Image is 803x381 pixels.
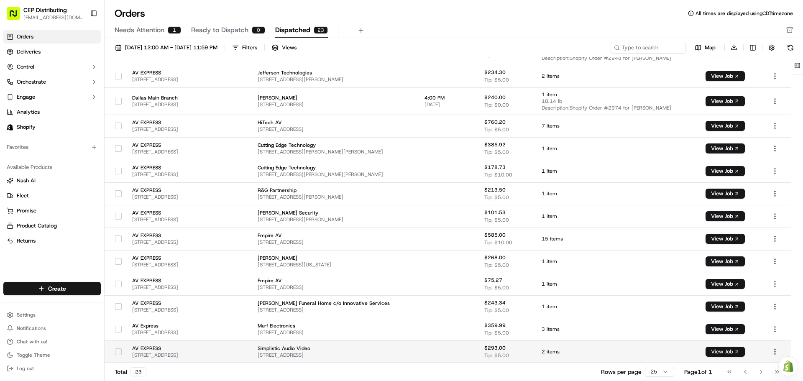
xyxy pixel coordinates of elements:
[484,217,509,223] span: Tip: $5.00
[3,60,101,74] button: Control
[275,25,310,35] span: Dispatched
[542,168,692,174] span: 1 item
[17,312,36,318] span: Settings
[484,69,506,76] span: $234.30
[252,26,265,34] div: 0
[59,207,101,214] a: Powered byPylon
[484,330,509,336] span: Tip: $5.00
[706,211,745,221] button: View Job
[74,152,91,159] span: [DATE]
[542,326,692,332] span: 3 items
[706,213,745,220] a: View Job
[7,177,97,184] a: Nash AI
[79,187,134,195] span: API Documentation
[132,119,187,126] span: AV EXPRESS
[314,26,328,34] div: 23
[7,237,97,245] a: Returns
[706,303,745,310] a: View Job
[5,184,67,199] a: 📗Knowledge Base
[611,42,686,54] input: Type to search
[706,324,745,334] button: View Job
[258,277,411,284] span: Empire AV
[132,239,187,245] span: [STREET_ADDRESS]
[7,207,97,215] a: Promise
[132,95,187,101] span: Dallas Main Branch
[484,149,509,156] span: Tip: $5.00
[258,232,411,239] span: Empire AV
[18,80,33,95] img: 8571987876998_91fb9ceb93ad5c398215_72.jpg
[542,73,692,79] span: 2 items
[3,30,101,43] a: Orders
[3,75,101,89] button: Orchestrate
[542,348,692,355] span: 2 items
[484,277,502,284] span: $75.27
[484,232,506,238] span: $585.00
[484,209,506,216] span: $101.53
[23,6,67,14] span: CEP Distributing
[542,145,692,152] span: 1 item
[3,336,101,348] button: Chat with us!
[706,71,745,81] button: View Job
[484,307,509,314] span: Tip: $5.00
[132,216,187,223] span: [STREET_ADDRESS]
[3,141,101,154] div: Favorites
[542,258,692,265] span: 1 item
[706,258,745,265] a: View Job
[69,152,72,159] span: •
[706,326,745,332] a: View Job
[3,120,101,134] a: Shopify
[3,3,87,23] button: CEP Distributing[EMAIL_ADDRESS][DOMAIN_NAME]
[706,166,745,176] button: View Job
[17,78,46,86] span: Orchestrate
[706,302,745,312] button: View Job
[130,367,146,376] div: 23
[8,33,152,47] p: Welcome 👋
[17,338,47,345] span: Chat with us!
[3,282,101,295] button: Create
[71,188,77,194] div: 💻
[706,98,745,105] a: View Job
[258,255,411,261] span: [PERSON_NAME]
[689,43,721,53] button: Map
[542,281,692,287] span: 1 item
[23,14,83,21] button: [EMAIL_ADDRESS][DOMAIN_NAME]
[3,234,101,248] button: Returns
[38,80,137,88] div: Start new chat
[17,48,41,56] span: Deliveries
[484,126,509,133] span: Tip: $5.00
[17,123,36,131] span: Shopify
[3,189,101,202] button: Fleet
[258,148,411,155] span: [STREET_ADDRESS][PERSON_NAME][PERSON_NAME]
[142,82,152,92] button: Start new chat
[17,33,33,41] span: Orders
[706,190,745,197] a: View Job
[706,145,745,152] a: View Job
[17,187,64,195] span: Knowledge Base
[132,352,187,358] span: [STREET_ADDRESS]
[17,207,36,215] span: Promise
[22,54,151,63] input: Got a question? Start typing here...
[258,216,411,223] span: [STREET_ADDRESS][PERSON_NAME]
[258,69,411,76] span: Jefferson Technologies
[125,44,217,51] span: [DATE] 12:00 AM - [DATE] 11:59 PM
[132,210,187,216] span: AV EXPRESS
[3,45,101,59] a: Deliveries
[484,102,509,108] span: Tip: $0.00
[484,187,506,193] span: $213.50
[132,171,187,178] span: [STREET_ADDRESS]
[132,101,187,108] span: [STREET_ADDRESS]
[706,281,745,287] a: View Job
[17,222,57,230] span: Product Catalog
[706,73,745,79] a: View Job
[706,96,745,106] button: View Job
[17,192,29,199] span: Fleet
[258,352,411,358] span: [STREET_ADDRESS]
[132,307,187,313] span: [STREET_ADDRESS]
[132,76,187,83] span: [STREET_ADDRESS]
[484,77,509,83] span: Tip: $5.00
[3,174,101,187] button: Nash AI
[38,88,115,95] div: We're available if you need us!
[258,239,411,245] span: [STREET_ADDRESS]
[258,101,411,108] span: [STREET_ADDRESS]
[258,142,411,148] span: Cutting Edge Technology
